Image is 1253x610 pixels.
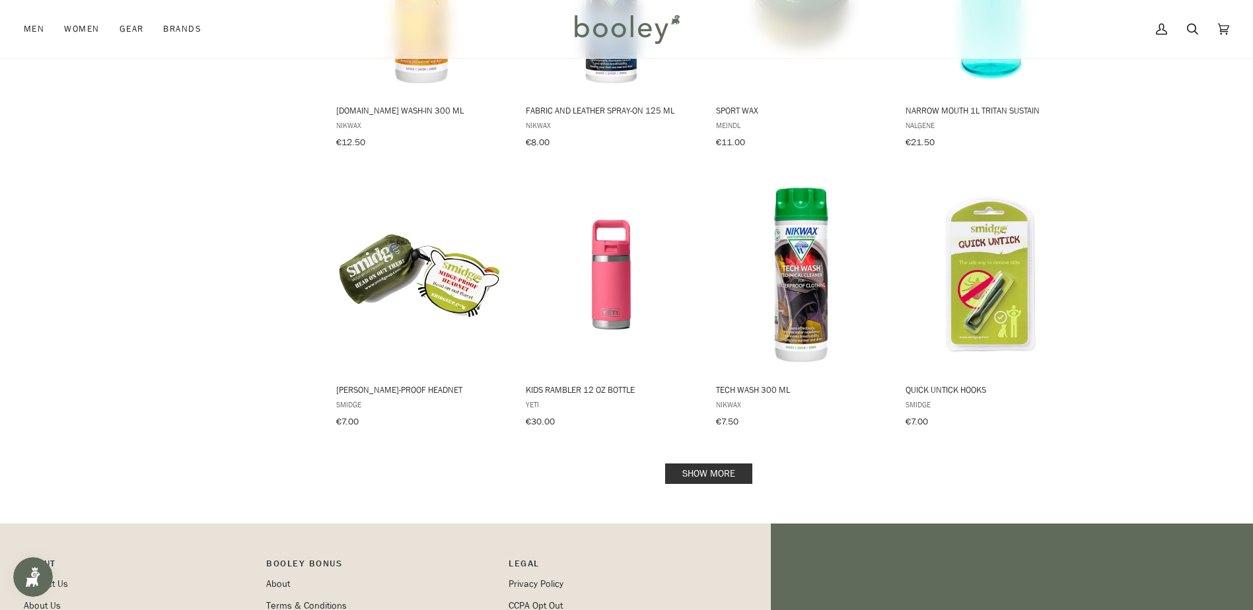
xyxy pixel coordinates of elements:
span: Kids Rambler 12 oz Bottle [526,384,697,395]
p: Pipeline_Footer Main [24,557,253,577]
span: €12.50 [336,136,365,149]
a: Tech Wash 300 ml [714,176,889,432]
span: Meindl [716,119,887,131]
span: [PERSON_NAME]-Proof Headnet [336,384,507,395]
span: €21.50 [906,136,935,149]
iframe: Button to open loyalty program pop-up [13,557,53,597]
span: Gear [120,22,144,36]
span: Sport Wax [716,104,887,116]
span: Men [24,22,44,36]
a: Midge-Proof Headnet [334,176,509,432]
span: Narrow Mouth 1L Tritan Sustain [906,104,1077,116]
a: Privacy Policy [509,578,563,590]
span: Nikwax [716,399,887,410]
span: €7.00 [336,415,359,428]
span: €8.00 [526,136,550,149]
img: Smidge Quick Untick Hooks - Booley Galway [904,187,1079,362]
span: [DOMAIN_NAME] Wash-In 300 ml [336,104,507,116]
a: Show more [665,463,752,484]
span: Fabric and Leather Spray-On 125 ml [526,104,697,116]
img: Midge-Proof Headnet [334,187,509,362]
span: YETI [526,399,697,410]
span: Nikwax [336,119,507,131]
p: Pipeline_Footer Sub [509,557,738,577]
div: Pagination [336,467,1082,480]
span: €11.00 [716,136,745,149]
span: Brands [163,22,201,36]
span: Tech Wash 300 ml [716,384,887,395]
span: €30.00 [526,415,555,428]
img: Nikwax Tech Wash 300ml - Booley Galway [714,187,889,362]
img: Booley [569,10,684,48]
span: €7.50 [716,415,738,428]
span: Smidge [906,399,1077,410]
span: €7.00 [906,415,928,428]
span: Nalgene [906,119,1077,131]
span: Nikwax [526,119,697,131]
a: Quick Untick Hooks [904,176,1079,432]
span: Quick Untick Hooks [906,384,1077,395]
img: Yeti Kids Rambler 12 oz Bottle Tropical Pink - Booley Galway [524,187,699,362]
span: Women [64,22,99,36]
a: Kids Rambler 12 oz Bottle [524,176,699,432]
p: Booley Bonus [266,557,495,577]
span: Smidge [336,399,507,410]
a: About [266,578,290,590]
